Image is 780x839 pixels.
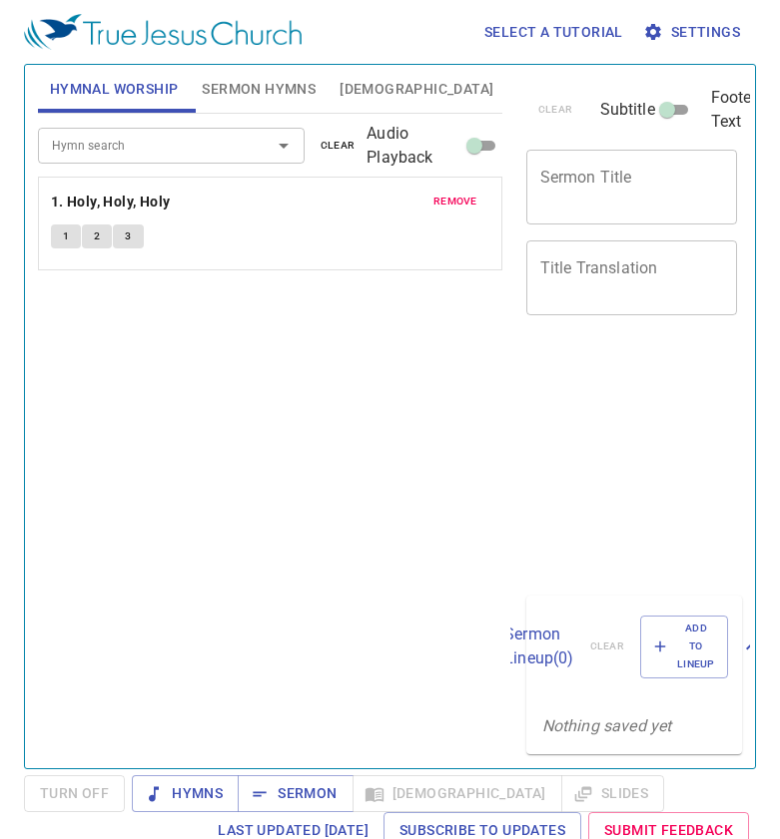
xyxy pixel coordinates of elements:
span: Add to Lineup [653,620,715,674]
img: True Jesus Church [24,14,302,50]
b: 1. Holy, Holy, Holy [51,190,171,214]
button: 1 [51,224,81,248]
span: Hymns [148,781,223,806]
i: Nothing saved yet [542,716,672,735]
iframe: from-child [518,336,698,588]
div: Sermon Lineup(0)clearAdd to Lineup [526,596,742,698]
span: Sermon [254,781,337,806]
span: Subtitle [600,98,655,122]
span: [DEMOGRAPHIC_DATA] [340,77,493,102]
button: 3 [113,224,143,248]
button: 2 [82,224,112,248]
span: clear [321,137,356,155]
span: remove [433,193,477,210]
span: Settings [647,20,740,45]
span: Footer Text [711,86,757,134]
button: remove [421,190,489,213]
span: 1 [63,227,69,245]
button: 1. Holy, Holy, Holy [51,190,174,214]
button: Add to Lineup [640,616,728,678]
button: Settings [639,14,748,51]
span: Hymnal Worship [50,77,179,102]
button: Sermon [238,775,353,812]
span: 2 [94,227,100,245]
p: Sermon Lineup ( 0 ) [504,623,573,670]
span: Select a tutorial [484,20,623,45]
button: clear [309,134,368,158]
span: Sermon Hymns [202,77,316,102]
span: 3 [125,227,131,245]
button: Select a tutorial [476,14,631,51]
button: Hymns [132,775,239,812]
span: Audio Playback [367,122,461,170]
button: Open [270,132,298,160]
